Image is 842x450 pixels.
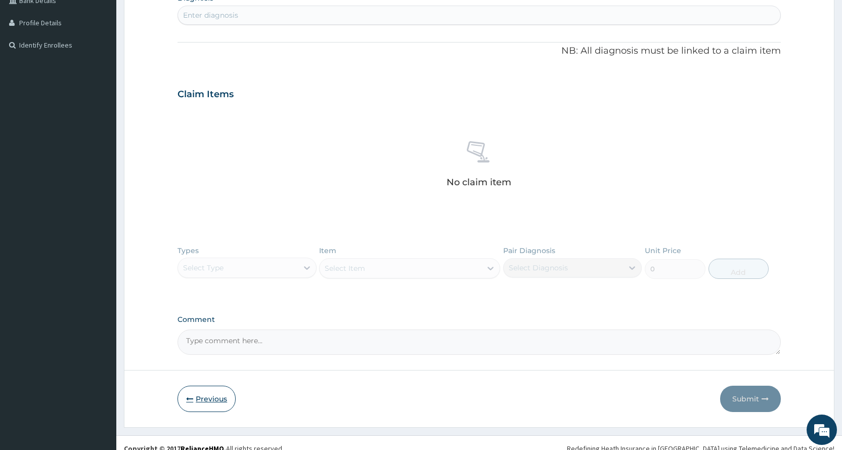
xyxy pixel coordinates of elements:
div: Chat with us now [53,57,170,70]
p: No claim item [447,177,511,187]
div: Minimize live chat window [166,5,190,29]
span: We're online! [59,128,140,230]
button: Submit [720,386,781,412]
label: Comment [178,315,781,324]
img: d_794563401_company_1708531726252_794563401 [19,51,41,76]
h3: Claim Items [178,89,234,100]
textarea: Type your message and hit 'Enter' [5,276,193,312]
button: Previous [178,386,236,412]
p: NB: All diagnosis must be linked to a claim item [178,45,781,58]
